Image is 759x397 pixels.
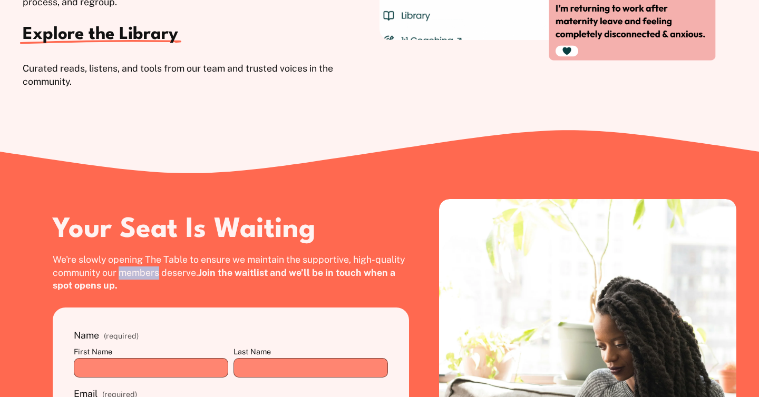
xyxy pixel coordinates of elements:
strong: Join the waitlist and we’ll be in touch when a spot opens up. [53,267,397,291]
span: (required) [104,332,139,340]
strong: Explore the Library [23,26,178,43]
div: Last Name [233,346,388,358]
span: Name [74,329,99,342]
p: Curated reads, listens, and tools from our team and trusted voices in the community. [23,62,349,88]
span: Your Seat Is Waiting [53,216,316,243]
div: First Name [74,346,228,358]
span: We're slowly opening The Table to ensure we maintain the supportive, high-quality community our m... [53,254,407,291]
